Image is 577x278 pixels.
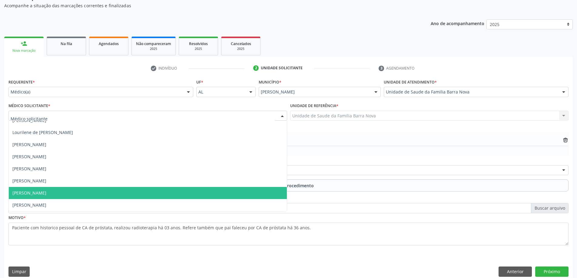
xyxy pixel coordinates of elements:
[12,178,46,184] span: [PERSON_NAME]
[8,213,26,223] label: Motivo
[290,101,338,111] label: Unidade de referência
[8,101,50,111] label: Médico Solicitante
[21,40,27,47] div: person_add
[136,41,171,46] span: Não compareceram
[136,47,171,51] div: 2025
[499,267,532,277] button: Anterior
[12,129,73,135] span: Lourilene de [PERSON_NAME]
[12,154,46,159] span: [PERSON_NAME]
[11,89,181,95] span: Médico(a)
[8,77,35,87] label: Requerente
[12,142,46,147] span: [PERSON_NAME]
[12,202,46,208] span: [PERSON_NAME]
[261,65,303,71] div: Unidade solicitante
[99,41,119,46] span: Agendados
[253,65,259,71] div: 2
[8,179,569,191] button: Adicionar Procedimento
[11,113,275,125] input: Médico solicitante
[431,19,484,27] p: Ano de acompanhamento
[231,41,251,46] span: Cancelados
[8,48,39,53] div: Nova marcação
[196,77,203,87] label: UF
[264,182,314,189] span: Adicionar Procedimento
[198,89,244,95] span: AL
[386,89,556,95] span: Unidade de Saude da Familia Barra Nova
[12,190,46,196] span: [PERSON_NAME]
[12,166,46,172] span: [PERSON_NAME]
[183,47,214,51] div: 2025
[384,77,437,87] label: Unidade de atendimento
[61,41,72,46] span: Na fila
[226,47,256,51] div: 2025
[261,89,368,95] span: [PERSON_NAME]
[259,77,281,87] label: Município
[4,2,402,9] p: Acompanhe a situação das marcações correntes e finalizadas
[535,267,569,277] button: Próximo
[189,41,208,46] span: Resolvidos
